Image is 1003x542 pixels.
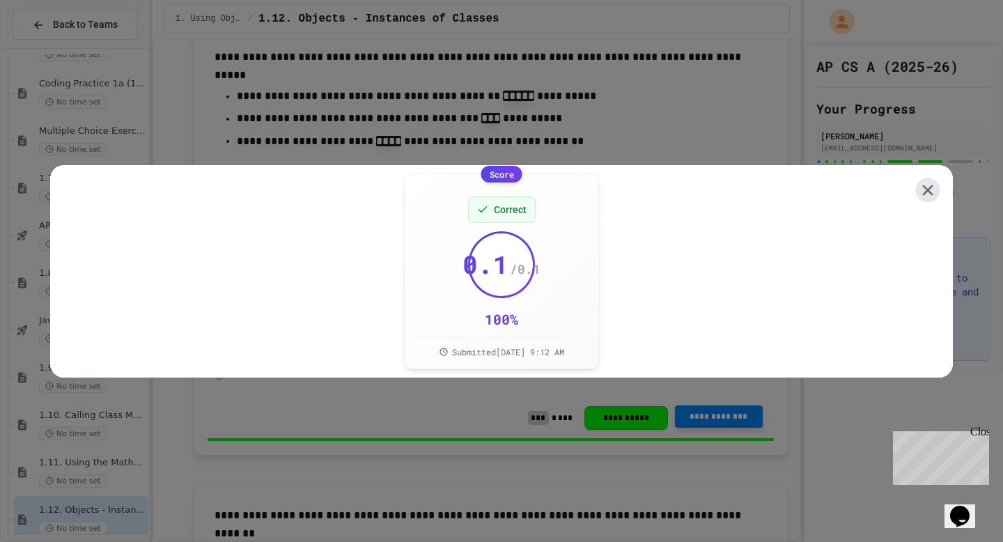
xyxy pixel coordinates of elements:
div: Chat with us now!Close [6,6,96,88]
iframe: chat widget [944,486,989,528]
div: 100 % [485,309,518,329]
span: Correct [494,203,527,217]
span: 0.1 [462,250,508,278]
div: Score [481,166,522,183]
iframe: chat widget [887,426,989,485]
span: Submitted [DATE] 9:12 AM [452,346,564,357]
span: / 0.1 [510,259,541,279]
